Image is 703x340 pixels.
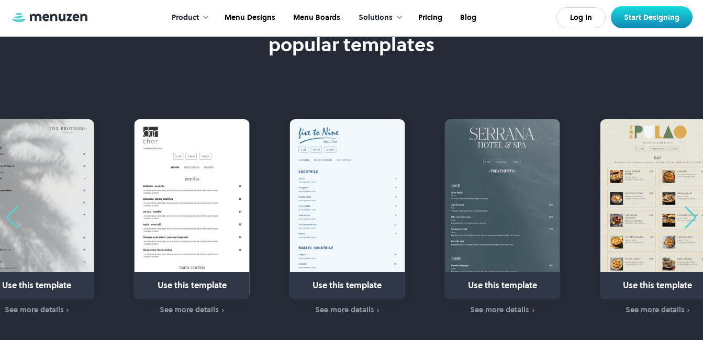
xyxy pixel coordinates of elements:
div: See more details [5,305,64,314]
div: Product [161,2,215,34]
div: See more details [470,305,529,314]
a: Use this template [445,119,560,299]
a: Use this template [135,119,250,299]
div: Previous slide [5,206,19,229]
a: See more details [445,304,560,316]
a: Start Designing [611,6,693,28]
a: Log In [556,7,606,28]
div: See more details [315,305,374,314]
div: Solutions [348,2,408,34]
div: 29 / 31 [289,119,424,315]
div: 28 / 31 [135,119,269,315]
a: Menu Boards [283,2,348,34]
a: Pricing [408,2,450,34]
div: Product [172,12,199,24]
h2: Choose your menu design from one of our popular templates [141,9,563,56]
a: See more details [289,304,405,316]
div: Next slide [684,206,698,229]
div: Solutions [359,12,393,24]
a: See more details [135,304,250,316]
a: Use this template [289,119,405,299]
div: See more details [160,305,219,314]
div: See more details [626,305,685,314]
div: 30 / 31 [445,119,579,315]
a: Menu Designs [215,2,283,34]
a: Blog [450,2,484,34]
